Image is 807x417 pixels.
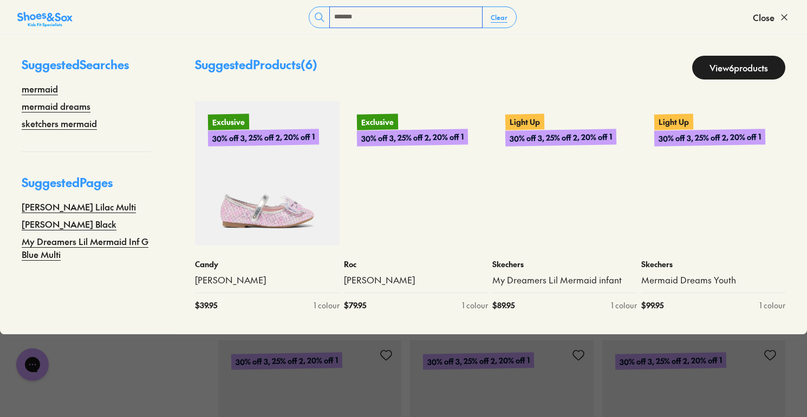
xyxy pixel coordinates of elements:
span: Close [753,11,775,24]
p: 30% off 3, 25% off 2, 20% off 1 [208,129,319,147]
a: mermaid dreams [22,100,90,112]
p: 30% off 3, 25% off 2, 20% off 1 [356,129,467,147]
a: sketchers mermaid [22,117,97,130]
a: Exclusive30% off 3, 25% off 2, 20% off 1 [195,101,340,246]
span: $ 79.95 [344,300,366,311]
a: Mermaid Dreams Youth [641,274,786,286]
div: 1 colour [759,300,785,311]
p: Suggested Pages [22,174,152,200]
p: 30% off 3, 25% off 2, 20% off 1 [423,353,534,370]
p: Suggested Products [195,56,317,80]
span: ( 6 ) [301,56,317,72]
span: $ 89.95 [492,300,515,311]
span: $ 99.95 [641,300,663,311]
a: [PERSON_NAME] [344,274,489,286]
a: Light Up30% off 3, 25% off 2, 20% off 1 [641,101,786,246]
a: [PERSON_NAME] Lilac Multi [22,200,136,213]
a: [PERSON_NAME] Black [22,217,116,230]
p: Light Up [505,114,544,130]
p: Skechers [492,259,637,270]
button: Clear [482,8,516,27]
p: 30% off 3, 25% off 2, 20% off 1 [505,129,616,147]
p: 30% off 3, 25% off 2, 20% off 1 [654,129,765,147]
a: Exclusive30% off 3, 25% off 2, 20% off 1 [344,101,489,246]
p: 30% off 3, 25% off 2, 20% off 1 [231,353,342,370]
p: Exclusive [208,114,249,130]
p: Light Up [654,114,693,130]
a: My Dreamers Lil Mermaid infant [492,274,637,286]
a: [PERSON_NAME] [195,274,340,286]
div: 1 colour [314,300,340,311]
div: 1 colour [462,300,488,311]
a: Light Up30% off 3, 25% off 2, 20% off 1 [492,101,637,246]
a: mermaid [22,82,58,95]
a: View6products [692,56,785,80]
p: Roc [344,259,489,270]
p: 30% off 3, 25% off 2, 20% off 1 [615,353,726,370]
span: $ 39.95 [195,300,217,311]
p: Suggested Searches [22,56,152,82]
div: 1 colour [611,300,637,311]
iframe: Gorgias live chat messenger [11,345,54,385]
button: Close [753,5,790,29]
p: Skechers [641,259,786,270]
a: Shoes &amp; Sox [17,9,73,26]
img: SNS_Logo_Responsive.svg [17,11,73,28]
p: Candy [195,259,340,270]
a: My Dreamers Lil Mermaid Inf G Blue Multi [22,235,152,261]
p: Exclusive [356,114,398,130]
